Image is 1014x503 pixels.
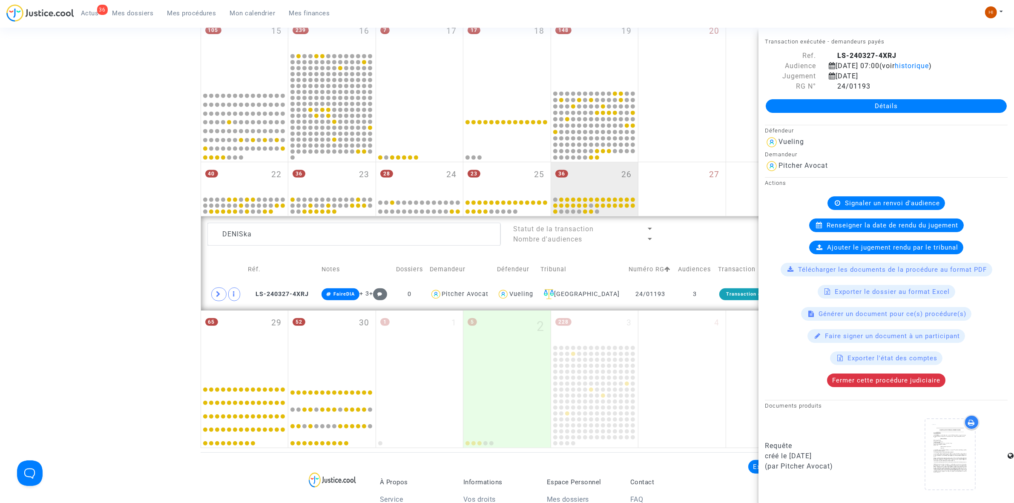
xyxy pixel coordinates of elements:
[827,244,958,251] span: Ajouter le jugement rendu par le tribunal
[879,62,932,70] span: (voir )
[765,135,778,149] img: icon-user.svg
[726,19,813,162] div: dimanche septembre 21
[765,38,885,45] small: Transaction exécutée - demandeurs payés
[288,19,376,52] div: mardi septembre 16, 239 events, click to expand
[333,291,355,297] span: FaireDIA
[248,290,309,298] span: LS-240327-4XRJ
[766,99,1007,113] a: Détails
[765,461,880,471] div: (par Pitcher Avocat)
[201,310,288,378] div: lundi septembre 29, 65 events, click to expand
[167,9,216,17] span: Mes procédures
[895,62,929,70] span: historique
[758,81,822,92] div: RG N°
[74,7,106,20] a: 36Actus
[765,180,786,186] small: Actions
[393,254,427,285] td: Dossiers
[319,254,393,285] td: Notes
[223,7,282,20] a: Mon calendrier
[765,127,794,134] small: Défendeur
[638,19,726,162] div: samedi septembre 20
[494,254,537,285] td: Défendeur
[514,235,583,243] span: Nombre d'audiences
[6,4,74,22] img: jc-logo.svg
[201,19,288,89] div: lundi septembre 15, 105 events, click to expand
[293,318,305,326] span: 52
[309,472,356,488] img: logo-lg.svg
[463,478,534,486] p: Informations
[537,254,626,285] td: Tribunal
[621,25,632,37] span: 19
[630,478,701,486] p: Contact
[765,151,797,158] small: Demandeur
[380,26,390,34] span: 7
[205,318,218,326] span: 65
[230,9,276,17] span: Mon calendrier
[380,170,393,178] span: 28
[778,138,804,146] div: Vueling
[837,52,896,60] b: LS-240327-4XRJ
[393,285,427,304] td: 0
[540,289,623,299] div: [GEOGRAPHIC_DATA]
[675,285,715,304] td: 3
[282,7,337,20] a: Mes finances
[205,26,221,34] span: 105
[799,266,987,273] span: Télécharger les documents de la procédure au format PDF
[359,169,369,181] span: 23
[380,478,451,486] p: À Propos
[161,7,223,20] a: Mes procédures
[726,162,813,216] div: dimanche septembre 28
[359,25,369,37] span: 16
[765,441,880,451] div: Requête
[534,169,544,181] span: 25
[626,254,675,285] td: Numéro RG
[555,170,568,178] span: 36
[758,51,822,61] div: Ref.
[621,169,632,181] span: 26
[271,169,282,181] span: 22
[835,288,950,296] span: Exporter le dossier au format Excel
[544,289,554,299] img: icon-faciliter-sm.svg
[446,169,457,181] span: 24
[271,317,282,329] span: 29
[293,170,305,178] span: 36
[847,354,937,362] span: Exporter l'état des comptes
[97,5,108,15] div: 36
[714,317,719,329] span: 4
[446,25,457,37] span: 17
[765,402,822,409] small: Documents produits
[427,254,494,285] td: Demandeur
[534,25,544,37] span: 18
[719,288,787,300] div: Transaction exécutée
[17,460,43,486] iframe: Help Scout Beacon - Open
[709,169,719,181] span: 27
[822,71,993,81] div: [DATE]
[463,310,551,378] div: jeudi octobre 2, 5 events, click to expand
[758,71,822,81] div: Jugement
[497,288,509,301] img: icon-user.svg
[555,318,572,326] span: 228
[547,478,618,486] p: Espace Personnel
[106,7,161,20] a: Mes dossiers
[709,25,719,37] span: 20
[451,317,457,329] span: 1
[819,310,966,318] span: Générer un document pour ce(s) procédure(s)
[468,318,477,326] span: 5
[205,170,218,178] span: 40
[468,26,480,34] span: 17
[271,25,282,37] span: 15
[551,310,638,344] div: vendredi octobre 3, 228 events, click to expand
[827,221,959,229] span: Renseigner la date de rendu du jugement
[845,199,940,207] span: Signaler un renvoi d'audience
[626,317,632,329] span: 3
[463,19,551,89] div: jeudi septembre 18, 17 events, click to expand
[551,162,638,195] div: vendredi septembre 26, 36 events, click to expand
[369,290,388,297] span: +
[726,310,813,448] div: dimanche octobre 5
[430,288,442,301] img: icon-user.svg
[112,9,154,17] span: Mes dossiers
[376,310,463,378] div: mercredi octobre 1, One event, click to expand
[765,159,778,173] img: icon-user.svg
[758,61,822,71] div: Audience
[288,162,376,195] div: mardi septembre 23, 36 events, click to expand
[551,19,638,89] div: vendredi septembre 19, 148 events, click to expand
